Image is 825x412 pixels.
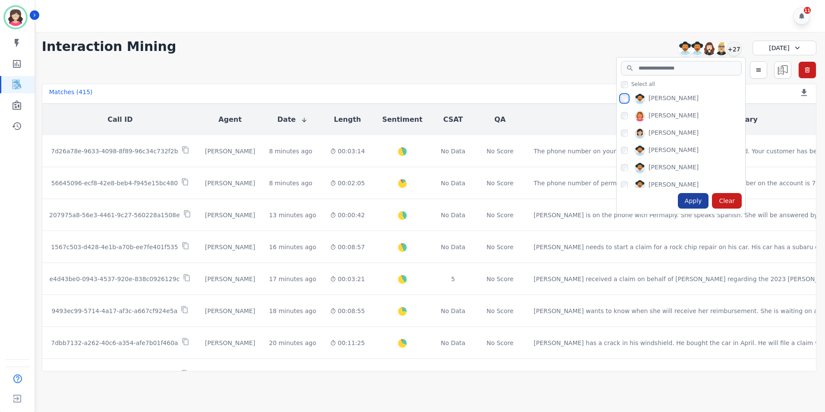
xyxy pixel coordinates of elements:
div: [PERSON_NAME] [649,111,699,121]
button: Call Summary [704,114,757,125]
p: 56645096-ecf8-42e8-beb4-f945e15bc480 [51,179,178,187]
div: No Score [486,147,513,155]
div: [PERSON_NAME] [649,163,699,173]
div: [PERSON_NAME] [649,146,699,156]
div: [DATE] [753,41,816,55]
div: 00:04:21 [330,371,365,379]
div: [PERSON_NAME] [205,243,255,251]
div: Apply [678,193,709,209]
div: 13 minutes ago [269,211,316,219]
div: 00:03:14 [330,147,365,155]
span: Select all [631,81,655,88]
div: 8 minutes ago [269,147,312,155]
p: 7d26a78e-9633-4098-8f89-96c34c732f2b [51,147,178,155]
button: QA [494,114,506,125]
div: 16 minutes ago [269,243,316,251]
div: [PERSON_NAME] [205,339,255,347]
div: 20 minutes ago [269,339,316,347]
div: [PERSON_NAME] [205,147,255,155]
div: 00:02:05 [330,179,365,187]
div: 00:00:42 [330,211,365,219]
div: [PERSON_NAME] [205,211,255,219]
button: Length [334,114,361,125]
div: No Data [440,243,466,251]
div: 00:08:55 [330,307,365,315]
div: [PERSON_NAME] [205,179,255,187]
button: Call ID [107,114,132,125]
div: 11 [804,7,811,14]
p: bc13fdbb-b374-4733-8684-453adecc1edf [51,371,178,379]
div: No Data [440,339,466,347]
div: No Data [440,371,466,379]
div: No Score [486,339,513,347]
p: 1567c503-d428-4e1b-a70b-ee7fe401f535 [51,243,178,251]
div: 5 [440,275,466,283]
div: [PERSON_NAME] [205,275,255,283]
div: No Data [440,147,466,155]
div: 17 minutes ago [269,275,316,283]
div: [PERSON_NAME] [205,371,255,379]
div: No Score [486,243,513,251]
p: 207975a8-56e3-4461-9c27-560228a1508e [49,211,180,219]
div: No Score [486,275,513,283]
div: No Score [486,371,513,379]
h1: Interaction Mining [42,39,176,54]
div: No Data [440,307,466,315]
div: 00:08:57 [330,243,365,251]
div: No Data [440,179,466,187]
button: Agent [218,114,242,125]
div: [PERSON_NAME] [205,307,255,315]
div: [PERSON_NAME] [649,94,699,104]
div: 8 minutes ago [269,179,312,187]
div: 21 minutes ago [269,371,316,379]
div: No Score [486,179,513,187]
p: 7dbb7132-a262-40c6-a354-afe7b01f460a [51,339,178,347]
div: [PERSON_NAME] [649,128,699,139]
div: No Data [440,211,466,219]
div: No Score [486,307,513,315]
div: Matches ( 415 ) [49,88,93,100]
div: No Score [486,211,513,219]
div: +27 [727,41,741,56]
button: Date [277,114,308,125]
div: 00:11:25 [330,339,365,347]
div: [PERSON_NAME] [649,180,699,190]
img: Bordered avatar [5,7,26,28]
button: Sentiment [382,114,422,125]
div: 18 minutes ago [269,307,316,315]
div: 00:03:21 [330,275,365,283]
p: 9493ec99-5714-4a17-af3c-a667cf924e5a [52,307,178,315]
div: Clear [712,193,742,209]
p: e4d43be0-0943-4537-920e-838c0926129c [49,275,179,283]
button: CSAT [443,114,463,125]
